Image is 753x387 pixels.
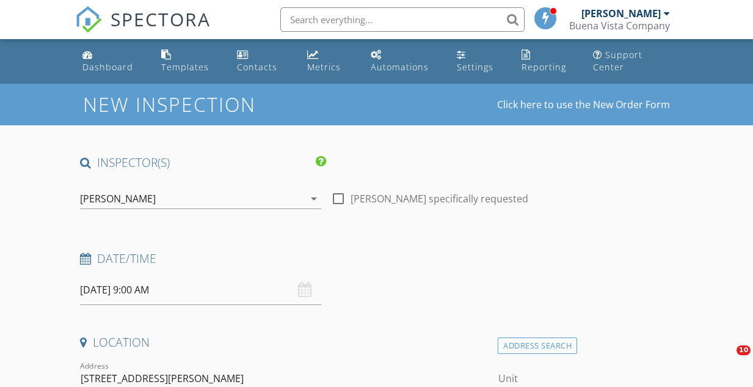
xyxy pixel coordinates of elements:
a: Contacts [232,44,293,79]
a: Templates [156,44,222,79]
a: Dashboard [78,44,147,79]
i: arrow_drop_down [307,191,321,206]
div: Dashboard [82,61,133,73]
h1: New Inspection [83,94,354,115]
h4: Date/Time [80,251,572,267]
div: Contacts [237,61,277,73]
div: Templates [161,61,209,73]
div: [PERSON_NAME] [581,7,661,20]
span: 10 [737,345,751,355]
div: Metrics [307,61,341,73]
div: Buena Vista Company [569,20,670,32]
div: Address Search [498,337,577,354]
a: Metrics [302,44,357,79]
h4: Location [80,334,572,350]
iframe: Intercom live chat [711,345,741,375]
input: Select date [80,275,321,305]
h4: INSPECTOR(S) [80,155,326,171]
div: Reporting [522,61,566,73]
input: Search everything... [280,7,525,32]
div: Support Center [593,49,642,73]
label: [PERSON_NAME] specifically requested [351,193,528,205]
a: Settings [452,44,506,79]
a: SPECTORA [75,17,211,42]
a: Reporting [517,44,579,79]
a: Automations (Basic) [366,44,442,79]
div: [PERSON_NAME] [80,193,156,204]
div: Automations [371,61,429,73]
span: SPECTORA [111,6,211,32]
div: Settings [457,61,493,73]
img: The Best Home Inspection Software - Spectora [75,6,102,33]
a: Click here to use the New Order Form [497,100,670,109]
a: Support Center [588,44,675,79]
